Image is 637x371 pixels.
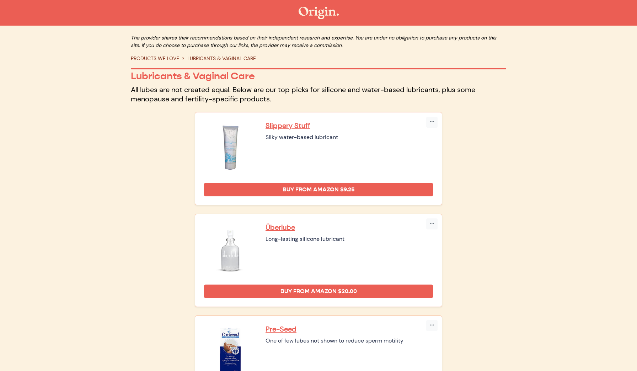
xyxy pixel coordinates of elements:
div: One of few lubes not shown to reduce sperm motility [266,336,433,345]
li: LUBRICANTS & VAGINAL CARE [179,55,256,62]
a: PRODUCTS WE LOVE [131,55,179,62]
img: Slippery Stuff [204,121,257,174]
p: The provider shares their recommendations based on their independent research and expertise. You ... [131,34,506,49]
p: All lubes are not created equal. Below are our top picks for silicone and water-based lubricants,... [131,85,506,104]
a: Pre-Seed [266,324,433,334]
a: Slippery Stuff [266,121,433,130]
div: Silky water-based lubricant [266,133,433,142]
img: Überlube [204,223,257,276]
div: Long-lasting silicone lubricant [266,235,433,243]
a: Buy from Amazon $9.25 [204,183,433,196]
a: Buy from Amazon $20.00 [204,285,433,298]
a: Überlube [266,223,433,232]
p: Lubricants & Vaginal Care [131,70,506,82]
img: The Origin Shop [299,7,339,19]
